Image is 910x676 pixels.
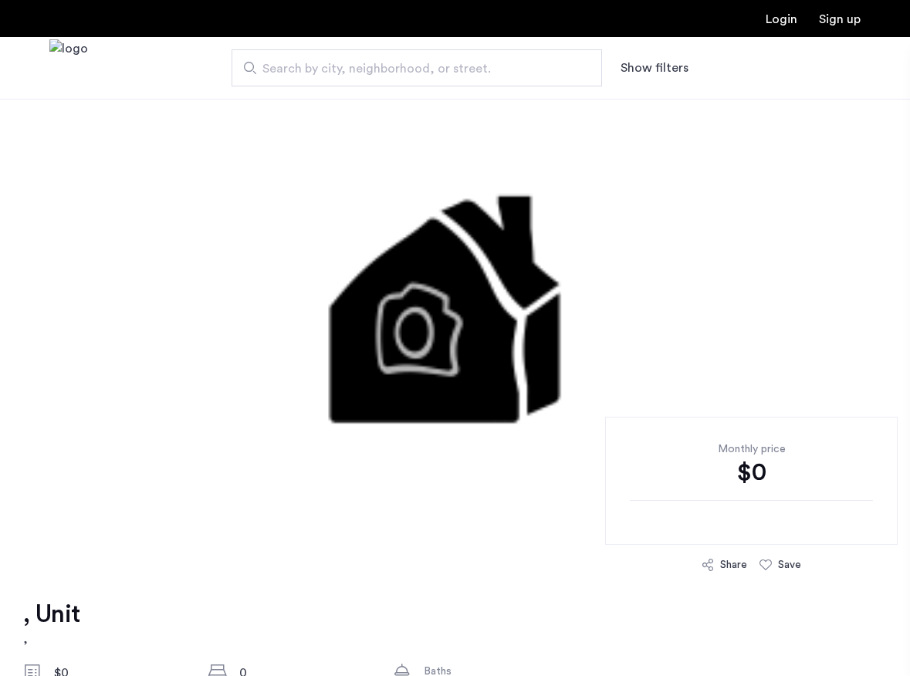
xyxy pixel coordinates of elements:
[630,457,873,488] div: $0
[819,13,861,25] a: Registration
[23,630,79,648] h2: ,
[23,599,79,648] a: , Unit,
[778,557,801,573] div: Save
[23,599,79,630] h1: , Unit
[232,49,602,86] input: Apartment Search
[49,39,88,97] a: Cazamio Logo
[720,557,747,573] div: Share
[49,39,88,97] img: logo
[766,13,797,25] a: Login
[621,59,688,77] button: Show or hide filters
[630,441,873,457] div: Monthly price
[262,59,559,78] span: Search by city, neighborhood, or street.
[164,99,746,562] img: 1.gif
